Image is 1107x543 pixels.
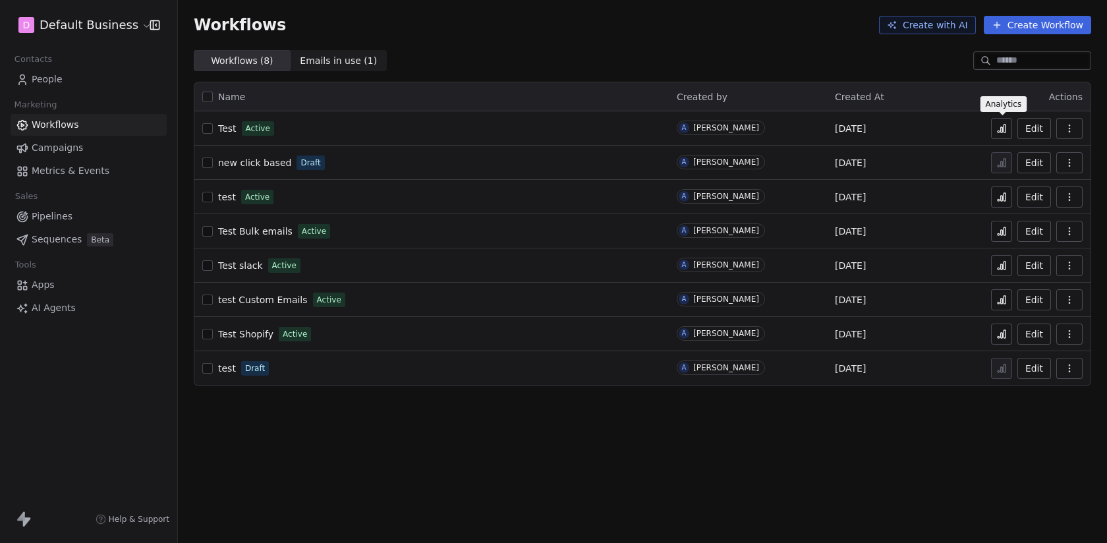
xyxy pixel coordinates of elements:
[218,328,273,341] a: Test Shopify
[682,191,687,202] div: A
[16,14,140,36] button: DDefault Business
[283,328,307,340] span: Active
[693,157,759,167] div: [PERSON_NAME]
[11,137,167,159] a: Campaigns
[96,514,169,525] a: Help & Support
[218,157,291,168] span: new click based
[1017,289,1051,310] button: Edit
[9,255,42,275] span: Tools
[109,514,169,525] span: Help & Support
[677,92,727,102] span: Created by
[682,362,687,373] div: A
[835,225,866,238] span: [DATE]
[1017,152,1051,173] button: Edit
[218,362,236,375] a: test
[218,260,263,271] span: Test slack
[218,259,263,272] a: Test slack
[218,156,291,169] a: new click based
[682,123,687,133] div: A
[245,362,265,374] span: Draft
[32,233,82,246] span: Sequences
[218,293,308,306] a: test Custom Emails
[693,329,759,338] div: [PERSON_NAME]
[32,141,83,155] span: Campaigns
[682,157,687,167] div: A
[11,114,167,136] a: Workflows
[246,123,270,134] span: Active
[218,329,273,339] span: Test Shopify
[682,225,687,236] div: A
[11,229,167,250] a: SequencesBeta
[835,328,866,341] span: [DATE]
[693,295,759,304] div: [PERSON_NAME]
[835,259,866,272] span: [DATE]
[682,260,687,270] div: A
[835,156,866,169] span: [DATE]
[245,191,270,203] span: Active
[218,225,293,238] a: Test Bulk emails
[23,18,30,32] span: D
[1017,186,1051,208] button: Edit
[9,95,63,115] span: Marketing
[11,160,167,182] a: Metrics & Events
[272,260,297,271] span: Active
[218,295,308,305] span: test Custom Emails
[1049,92,1083,102] span: Actions
[1017,255,1051,276] button: Edit
[1017,221,1051,242] button: Edit
[835,190,866,204] span: [DATE]
[693,192,759,201] div: [PERSON_NAME]
[218,192,236,202] span: test
[218,226,293,237] span: Test Bulk emails
[9,49,58,69] span: Contacts
[835,293,866,306] span: [DATE]
[32,72,63,86] span: People
[32,278,55,292] span: Apps
[879,16,976,34] button: Create with AI
[1017,324,1051,345] button: Edit
[300,157,320,169] span: Draft
[693,363,759,372] div: [PERSON_NAME]
[218,123,237,134] span: Test
[682,328,687,339] div: A
[32,118,79,132] span: Workflows
[693,260,759,270] div: [PERSON_NAME]
[32,210,72,223] span: Pipelines
[835,92,884,102] span: Created At
[194,16,286,34] span: Workflows
[1017,358,1051,379] button: Edit
[9,186,43,206] span: Sales
[40,16,138,34] span: Default Business
[32,164,109,178] span: Metrics & Events
[32,301,76,315] span: AI Agents
[11,69,167,90] a: People
[984,16,1091,34] button: Create Workflow
[11,274,167,296] a: Apps
[317,294,341,306] span: Active
[11,297,167,319] a: AI Agents
[218,122,237,135] a: Test
[218,90,245,104] span: Name
[300,54,377,68] span: Emails in use ( 1 )
[302,225,326,237] span: Active
[693,123,759,132] div: [PERSON_NAME]
[835,122,866,135] span: [DATE]
[693,226,759,235] div: [PERSON_NAME]
[87,233,113,246] span: Beta
[682,294,687,304] div: A
[1017,118,1051,139] button: Edit
[218,363,236,374] span: test
[986,99,1022,109] p: Analytics
[218,190,236,204] a: test
[11,206,167,227] a: Pipelines
[835,362,866,375] span: [DATE]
